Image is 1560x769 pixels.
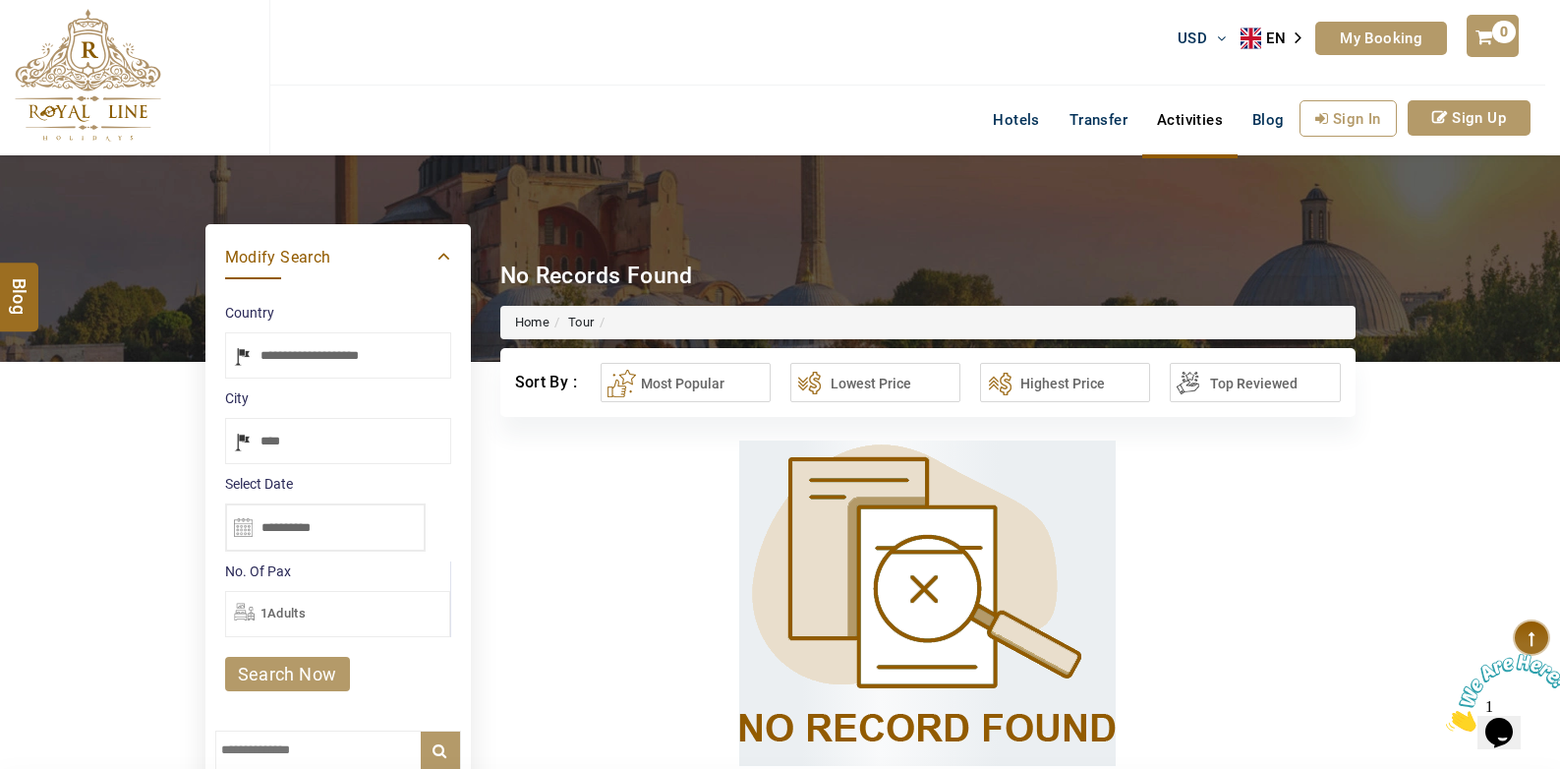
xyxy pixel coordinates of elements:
aside: Language selected: English [1241,24,1315,53]
a: Home [515,315,550,329]
img: norecound.png [739,441,1116,766]
label: Select Date [225,474,451,494]
img: The Royal Line Holidays [15,9,161,142]
a: Hotels [978,100,1054,140]
span: 0 [1492,21,1516,43]
div: Language [1241,24,1315,53]
a: search now [225,657,350,691]
a: Activities [1142,100,1238,140]
span: 1Adults [260,606,307,621]
span: 1 [8,8,16,25]
img: Chat attention grabber [8,8,130,86]
span: Blog [1252,111,1285,129]
a: Blog [1238,100,1300,140]
label: City [225,388,451,408]
h1: No Records Found [500,263,693,291]
button: Top Reviewed [1170,363,1340,402]
a: Tour [568,315,595,329]
button: Highest Price [980,363,1150,402]
span: USD [1178,30,1207,47]
a: Modify Search [225,244,451,268]
a: My Booking [1315,22,1447,55]
span: Blog [7,278,32,295]
label: Country [225,303,451,323]
iframe: chat widget [1438,646,1560,739]
a: Transfer [1055,100,1142,140]
label: No. Of Pax [225,562,450,581]
a: EN [1241,24,1315,53]
button: Most Popular [601,363,771,402]
div: Sort By : [515,363,581,402]
a: Sign Up [1408,100,1531,136]
a: Sign In [1300,100,1397,137]
a: 0 [1467,15,1518,57]
button: Lowest Price [790,363,960,402]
